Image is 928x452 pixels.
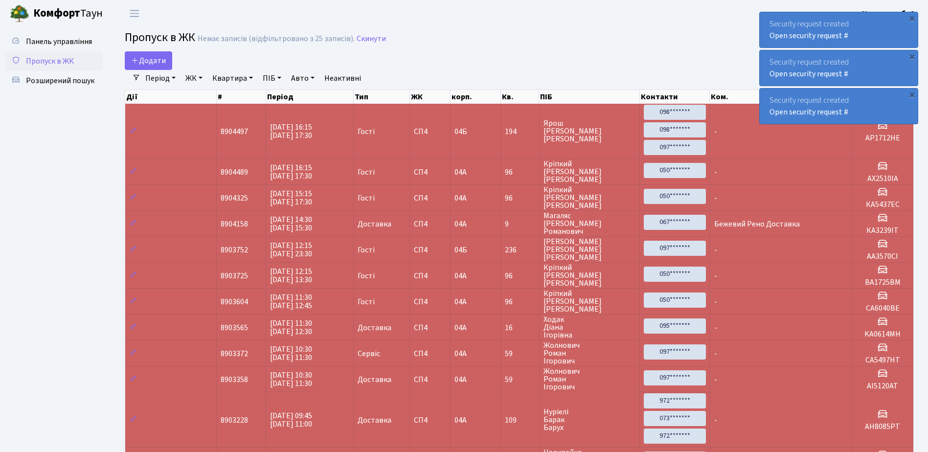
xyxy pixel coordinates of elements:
[358,350,380,358] span: Сервіс
[454,348,467,359] span: 04А
[354,90,410,104] th: Тип
[454,322,467,333] span: 04А
[5,32,103,51] a: Панель управління
[217,90,267,104] th: #
[358,376,391,384] span: Доставка
[221,167,248,178] span: 8904489
[543,408,635,431] span: Нуріелі Барак Барух
[26,56,74,67] span: Пропуск в ЖК
[270,370,312,389] span: [DATE] 10:30 [DATE] 11:30
[857,278,909,287] h5: ВА1725ВМ
[770,30,848,41] a: Open security request #
[714,245,717,255] span: -
[505,220,535,228] span: 9
[10,4,29,23] img: logo.png
[221,296,248,307] span: 8903604
[760,12,918,47] div: Security request created
[270,344,312,363] span: [DATE] 10:30 [DATE] 11:30
[543,367,635,391] span: Жолнович Роман Ігорович
[543,119,635,143] span: Ярош [PERSON_NAME] [PERSON_NAME]
[714,322,717,333] span: -
[221,245,248,255] span: 8903752
[358,272,375,280] span: Гості
[505,246,535,254] span: 236
[414,324,446,332] span: СП4
[857,174,909,183] h5: АХ2510ІА
[270,122,312,141] span: [DATE] 16:15 [DATE] 17:30
[862,8,916,20] a: Консьєрж б. 4.
[270,162,312,181] span: [DATE] 16:15 [DATE] 17:30
[198,34,355,44] div: Немає записів (відфільтровано з 25 записів).
[454,374,467,385] span: 04А
[505,350,535,358] span: 59
[221,415,248,426] span: 8903228
[221,126,248,137] span: 8904497
[358,128,375,136] span: Гості
[857,226,909,235] h5: КА3239ІТ
[259,70,285,87] a: ПІБ
[454,245,467,255] span: 04Б
[714,219,800,229] span: Бежевий Рено Доставка
[505,416,535,424] span: 109
[221,374,248,385] span: 8903358
[770,107,848,117] a: Open security request #
[505,324,535,332] span: 16
[714,374,717,385] span: -
[714,296,717,307] span: -
[357,34,386,44] a: Скинути
[454,126,467,137] span: 04Б
[125,29,195,46] span: Пропуск в ЖК
[857,304,909,313] h5: СА6040ВЕ
[270,240,312,259] span: [DATE] 12:15 [DATE] 23:30
[857,330,909,339] h5: KA0614MH
[907,13,917,23] div: ×
[208,70,257,87] a: Квартира
[505,194,535,202] span: 96
[414,272,446,280] span: СП4
[270,318,312,337] span: [DATE] 11:30 [DATE] 12:30
[714,193,717,203] span: -
[501,90,540,104] th: Кв.
[454,415,467,426] span: 04А
[410,90,451,104] th: ЖК
[714,167,717,178] span: -
[270,214,312,233] span: [DATE] 14:30 [DATE] 15:30
[5,71,103,90] a: Розширений пошук
[221,219,248,229] span: 8904158
[857,422,909,431] h5: AH8085PT
[414,298,446,306] span: СП4
[221,193,248,203] span: 8904325
[454,193,467,203] span: 04А
[505,376,535,384] span: 59
[358,168,375,176] span: Гості
[358,194,375,202] span: Гості
[505,298,535,306] span: 96
[760,89,918,124] div: Security request created
[221,271,248,281] span: 8903725
[33,5,80,21] b: Комфорт
[714,348,717,359] span: -
[543,238,635,261] span: [PERSON_NAME] [PERSON_NAME] [PERSON_NAME]
[862,8,916,19] b: Консьєрж б. 4.
[414,376,446,384] span: СП4
[221,348,248,359] span: 8903372
[270,188,312,207] span: [DATE] 15:15 [DATE] 17:30
[414,128,446,136] span: СП4
[141,70,180,87] a: Період
[857,356,909,365] h5: CA5497HT
[543,316,635,339] span: Ходак Діана Ігорівна
[454,167,467,178] span: 04А
[543,341,635,365] span: Жолнович Роман Ігорович
[543,186,635,209] span: Кріпкий [PERSON_NAME] [PERSON_NAME]
[714,415,717,426] span: -
[714,271,717,281] span: -
[454,296,467,307] span: 04А
[125,51,172,70] a: Додати
[414,350,446,358] span: СП4
[26,36,92,47] span: Панель управління
[125,90,217,104] th: Дії
[122,5,147,22] button: Переключити навігацію
[539,90,639,104] th: ПІБ
[857,252,909,261] h5: АА3570СІ
[857,200,909,209] h5: КА5437ЕС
